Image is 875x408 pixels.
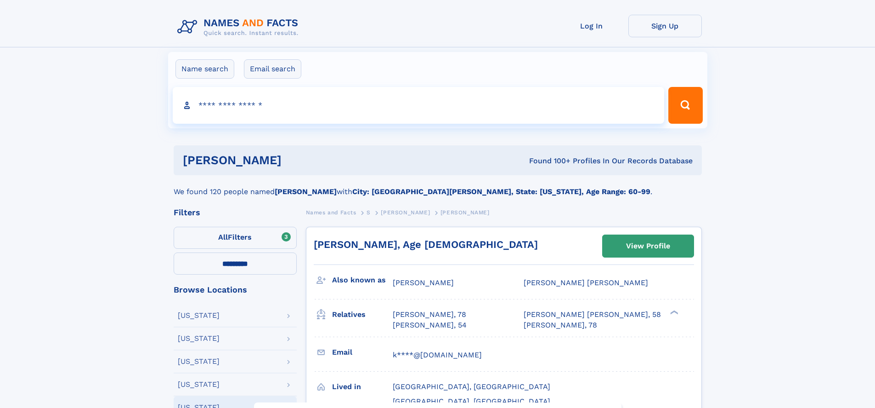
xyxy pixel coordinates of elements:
span: [PERSON_NAME] [381,209,430,216]
span: [PERSON_NAME] [440,209,490,216]
label: Email search [244,59,301,79]
input: search input [173,87,665,124]
a: [PERSON_NAME], Age [DEMOGRAPHIC_DATA] [314,239,538,250]
button: Search Button [668,87,702,124]
h3: Email [332,345,393,360]
a: [PERSON_NAME] [PERSON_NAME], 58 [524,310,661,320]
label: Filters [174,227,297,249]
div: Filters [174,208,297,217]
span: [PERSON_NAME] [393,278,454,287]
div: [US_STATE] [178,381,220,388]
a: [PERSON_NAME], 54 [393,320,467,330]
div: View Profile [626,236,670,257]
div: [US_STATE] [178,358,220,365]
div: [US_STATE] [178,312,220,319]
h1: [PERSON_NAME] [183,155,406,166]
b: City: [GEOGRAPHIC_DATA][PERSON_NAME], State: [US_STATE], Age Range: 60-99 [352,187,650,196]
a: Sign Up [628,15,702,37]
a: Names and Facts [306,207,356,218]
a: S [367,207,371,218]
div: ❯ [668,310,679,316]
h3: Lived in [332,379,393,395]
a: [PERSON_NAME], 78 [524,320,597,330]
a: [PERSON_NAME], 78 [393,310,466,320]
span: S [367,209,371,216]
span: [GEOGRAPHIC_DATA], [GEOGRAPHIC_DATA] [393,382,550,391]
b: [PERSON_NAME] [275,187,337,196]
span: [GEOGRAPHIC_DATA], [GEOGRAPHIC_DATA] [393,397,550,406]
img: Logo Names and Facts [174,15,306,40]
label: Name search [175,59,234,79]
span: All [218,233,228,241]
div: [US_STATE] [178,335,220,342]
div: We found 120 people named with . [174,175,702,197]
div: Browse Locations [174,286,297,294]
a: Log In [555,15,628,37]
a: View Profile [603,235,694,257]
h3: Also known as [332,272,393,288]
h3: Relatives [332,307,393,322]
div: Found 100+ Profiles In Our Records Database [405,156,693,166]
span: [PERSON_NAME] [PERSON_NAME] [524,278,648,287]
a: [PERSON_NAME] [381,207,430,218]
